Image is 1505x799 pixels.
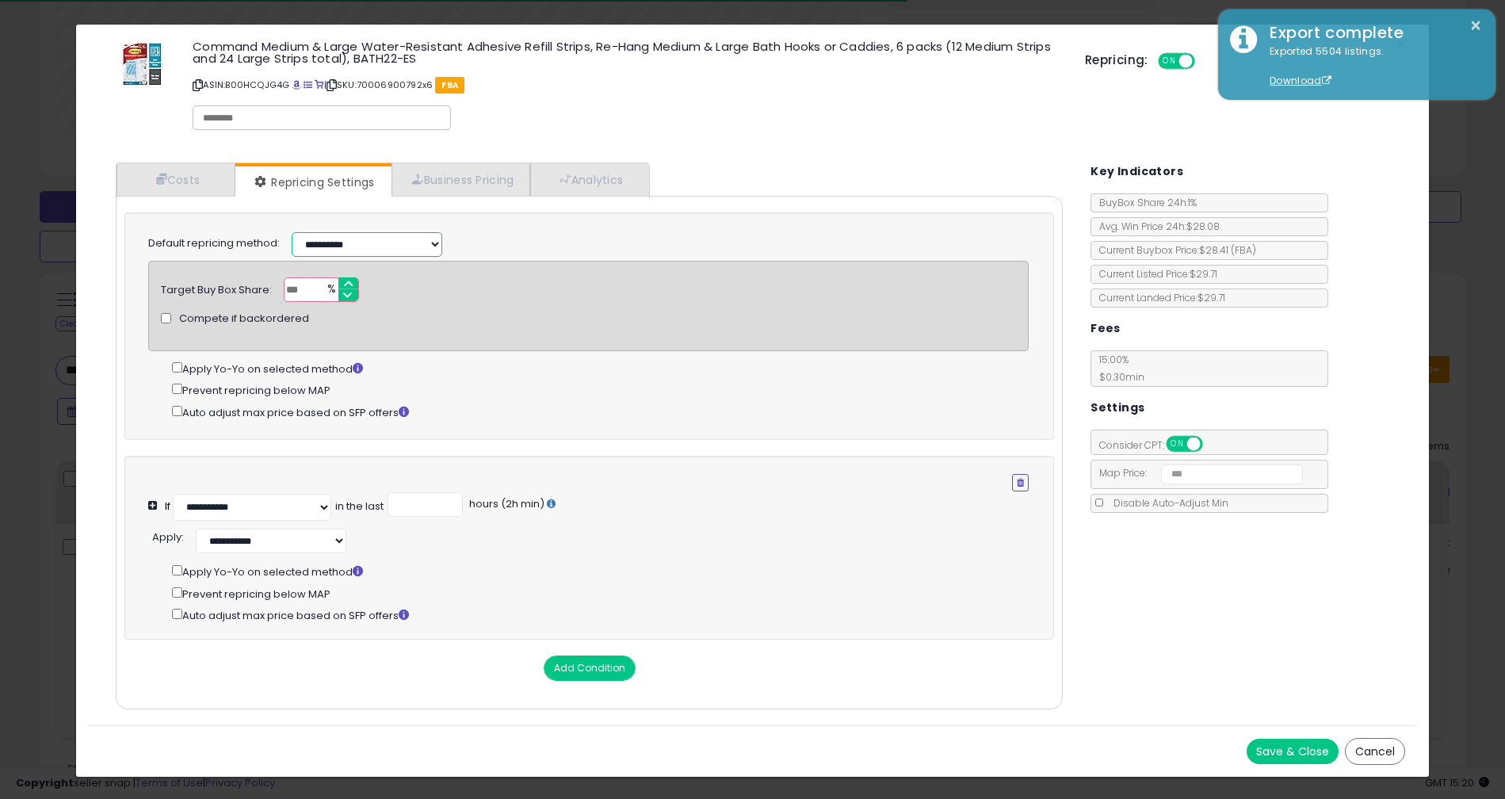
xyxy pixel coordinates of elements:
a: Business Pricing [392,163,530,196]
span: Current Landed Price: $29.71 [1091,291,1225,304]
label: Default repricing method: [148,236,280,251]
span: ON [1167,438,1187,451]
div: Target Buy Box Share: [161,277,272,298]
span: BuyBox Share 24h: 1% [1091,196,1197,209]
a: BuyBox page [292,78,301,91]
button: × [1469,16,1482,36]
a: Costs [117,163,235,196]
p: ASIN: B00HCQJG4G | SKU: 70006900792x6 [193,72,1060,97]
div: Auto adjust max price based on SFP offers [172,606,1046,624]
span: 15.00 % [1091,353,1144,384]
span: $0.30 min [1091,370,1144,384]
span: OFF [1192,55,1217,68]
span: ON [1159,55,1179,68]
a: Analytics [530,163,647,196]
h3: Command Medium & Large Water-Resistant Adhesive Refill Strips, Re-Hang Medium & Large Bath Hooks ... [193,40,1060,64]
span: ( FBA ) [1231,243,1256,257]
button: Save & Close [1247,739,1339,764]
span: OFF [1201,438,1226,451]
button: Add Condition [544,656,636,681]
h5: Repricing: [1085,54,1148,67]
span: Apply [152,529,181,545]
div: in the last [335,499,384,514]
span: Consider CPT: [1091,438,1224,452]
div: : [152,525,184,545]
span: Map Price: [1091,466,1303,480]
div: Exported 5504 listings. [1258,44,1484,89]
a: Your listing only [315,78,323,91]
span: Avg. Win Price 24h: $28.08 [1091,220,1220,233]
button: Cancel [1345,738,1405,765]
a: Download [1270,74,1331,87]
div: Prevent repricing below MAP [172,380,1029,399]
span: FBA [435,77,464,94]
span: % [318,278,343,302]
span: Current Buybox Price: [1091,243,1256,257]
span: Disable Auto-Adjust Min [1106,496,1228,510]
span: Current Listed Price: $29.71 [1091,267,1217,281]
h5: Fees [1091,319,1121,338]
div: Apply Yo-Yo on selected method [172,562,1046,580]
i: Remove Condition [1017,478,1024,487]
div: Prevent repricing below MAP [172,584,1046,602]
div: Export complete [1258,21,1484,44]
div: Apply Yo-Yo on selected method [172,359,1029,377]
img: 51X8zWjDX4L._SL60_.jpg [117,40,164,88]
span: Compete if backordered [179,312,309,327]
a: All offer listings [304,78,312,91]
h5: Settings [1091,398,1144,418]
h5: Key Indicators [1091,162,1183,182]
div: Auto adjust max price based on SFP offers [172,403,1029,421]
span: $28.41 [1199,243,1256,257]
span: hours (2h min) [467,496,544,511]
a: Repricing Settings [235,166,391,198]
